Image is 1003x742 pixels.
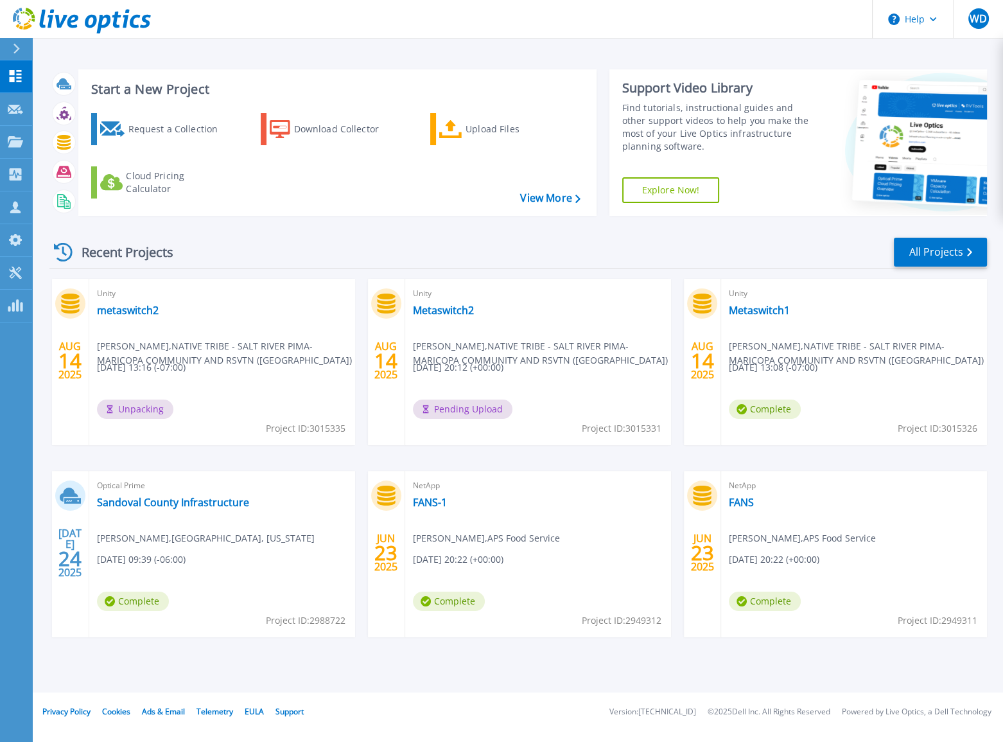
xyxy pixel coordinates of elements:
[97,592,169,611] span: Complete
[690,337,714,384] div: AUG 2025
[894,238,987,267] a: All Projects
[374,337,398,384] div: AUG 2025
[729,592,801,611] span: Complete
[708,708,830,716] li: © 2025 Dell Inc. All Rights Reserved
[898,421,977,436] span: Project ID: 3015326
[126,170,229,195] div: Cloud Pricing Calculator
[91,82,580,96] h3: Start a New Project
[582,614,661,628] span: Project ID: 2949312
[609,708,696,716] li: Version: [TECHNICAL_ID]
[413,592,485,611] span: Complete
[413,304,474,317] a: Metaswitch2
[58,553,82,564] span: 24
[245,706,264,717] a: EULA
[97,360,186,375] span: [DATE] 13:16 (-07:00)
[97,400,173,419] span: Unpacking
[413,360,503,375] span: [DATE] 20:12 (+00:00)
[58,337,82,384] div: AUG 2025
[142,706,185,717] a: Ads & Email
[374,355,397,366] span: 14
[128,116,231,142] div: Request a Collection
[970,13,987,24] span: WD
[413,479,663,493] span: NetApp
[729,339,987,367] span: [PERSON_NAME] , NATIVE TRIBE - SALT RIVER PIMA-MARICOPA COMMUNITY AND RSVTN ([GEOGRAPHIC_DATA])
[97,339,355,367] span: [PERSON_NAME] , NATIVE TRIBE - SALT RIVER PIMA-MARICOPA COMMUNITY AND RSVTN ([GEOGRAPHIC_DATA])
[97,496,249,509] a: Sandoval County Infrastructure
[413,287,663,301] span: Unity
[413,400,512,419] span: Pending Upload
[91,113,234,145] a: Request a Collection
[91,166,234,199] a: Cloud Pricing Calculator
[520,192,580,204] a: View More
[898,614,977,628] span: Project ID: 2949311
[97,287,347,301] span: Unity
[729,531,876,545] span: [PERSON_NAME] , APS Food Service
[690,547,713,558] span: 23
[275,706,304,717] a: Support
[97,479,347,493] span: Optical Prime
[413,552,503,567] span: [DATE] 20:22 (+00:00)
[842,708,991,716] li: Powered by Live Optics, a Dell Technology
[42,706,91,717] a: Privacy Policy
[58,355,82,366] span: 14
[690,529,714,576] div: JUN 2025
[729,360,817,375] span: [DATE] 13:08 (-07:00)
[729,496,754,509] a: FANS
[97,531,315,545] span: [PERSON_NAME] , [GEOGRAPHIC_DATA], [US_STATE]
[729,552,819,567] span: [DATE] 20:22 (+00:00)
[196,706,233,717] a: Telemetry
[102,706,130,717] a: Cookies
[266,614,345,628] span: Project ID: 2988722
[582,421,661,436] span: Project ID: 3015331
[266,421,345,436] span: Project ID: 3015335
[430,113,573,145] a: Upload Files
[729,287,979,301] span: Unity
[374,529,398,576] div: JUN 2025
[729,304,790,317] a: Metaswitch1
[97,304,159,317] a: metaswitch2
[729,400,801,419] span: Complete
[374,547,397,558] span: 23
[690,355,713,366] span: 14
[58,529,82,576] div: [DATE] 2025
[466,116,568,142] div: Upload Files
[622,102,812,153] div: Find tutorials, instructional guides and other support videos to help you make the most of your L...
[49,236,191,268] div: Recent Projects
[413,496,447,509] a: FANS-1
[729,479,979,493] span: NetApp
[413,531,560,545] span: [PERSON_NAME] , APS Food Service
[261,113,404,145] a: Download Collector
[622,177,720,203] a: Explore Now!
[97,552,186,567] span: [DATE] 09:39 (-06:00)
[622,80,812,96] div: Support Video Library
[413,339,671,367] span: [PERSON_NAME] , NATIVE TRIBE - SALT RIVER PIMA-MARICOPA COMMUNITY AND RSVTN ([GEOGRAPHIC_DATA])
[293,116,396,142] div: Download Collector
